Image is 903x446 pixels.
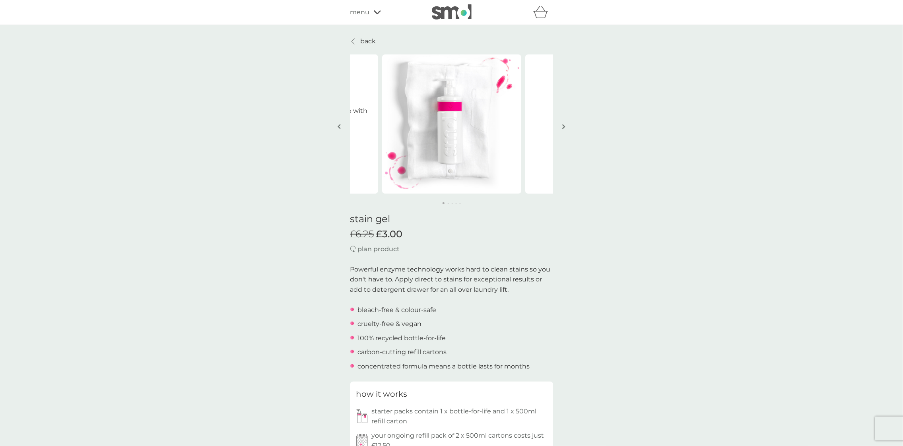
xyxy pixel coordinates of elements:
span: £6.25 [350,229,374,240]
p: bleach-free & colour-safe [358,305,437,315]
img: right-arrow.svg [562,124,565,130]
p: carbon-cutting refill cartons [358,347,447,357]
h3: how it works [356,388,408,400]
img: left-arrow.svg [338,124,341,130]
div: basket [533,4,553,20]
p: 100% recycled bottle-for-life [358,333,446,343]
p: back [361,36,376,47]
a: back [350,36,376,47]
h1: stain gel [350,213,553,225]
p: Powerful enzyme technology works hard to clean stains so you don't have to. Apply direct to stain... [350,264,553,295]
p: starter packs contain 1 x bottle-for-life and 1 x 500ml refill carton [372,406,547,427]
img: smol [432,4,472,19]
span: £3.00 [376,229,403,240]
span: menu [350,7,370,17]
p: plan product [358,244,400,254]
p: concentrated formula means a bottle lasts for months [358,361,530,372]
p: cruelty-free & vegan [358,319,422,329]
